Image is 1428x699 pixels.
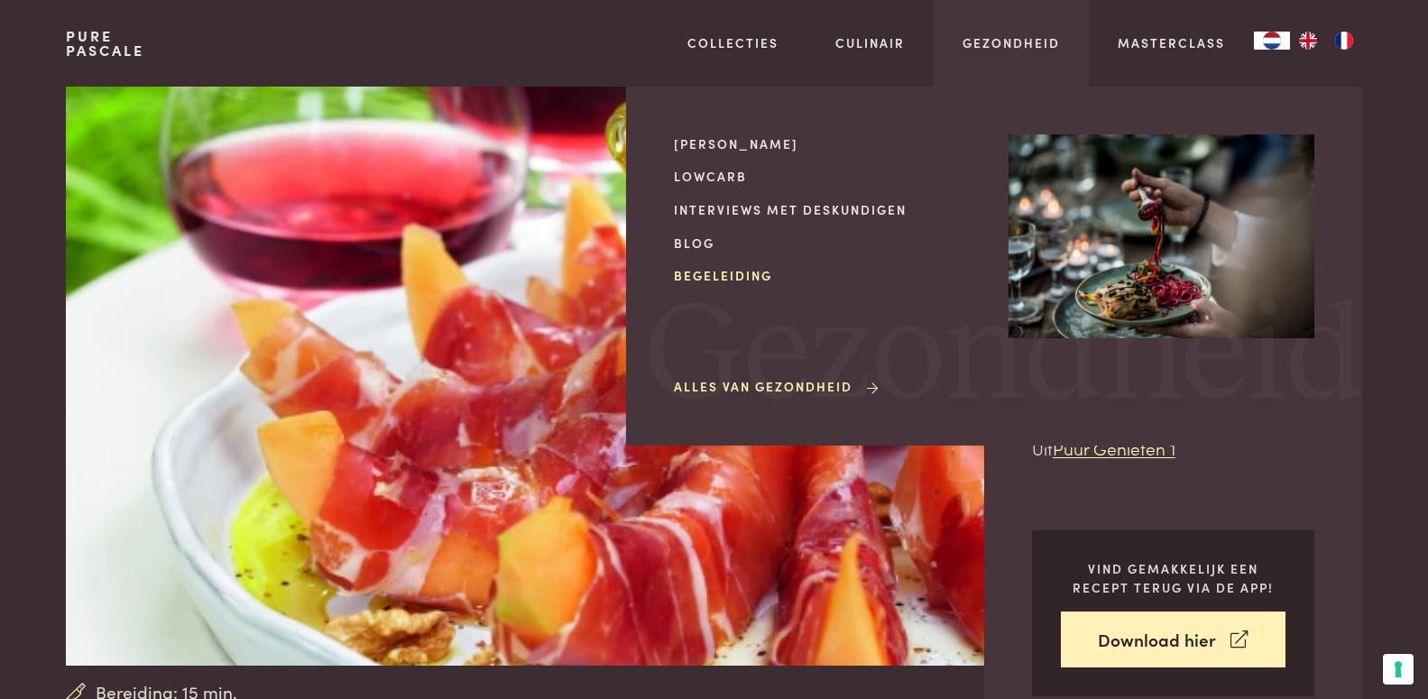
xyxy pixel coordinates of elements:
[674,200,980,219] a: Interviews met deskundigen
[1254,32,1362,50] aside: Language selected: Nederlands
[1290,32,1362,50] ul: Language list
[674,167,980,186] a: Lowcarb
[674,134,980,153] a: [PERSON_NAME]
[963,33,1060,52] a: Gezondheid
[1061,612,1285,668] a: Download hier
[1254,32,1290,50] a: NL
[645,288,1365,426] span: Gezondheid
[1118,33,1225,52] a: Masterclass
[1053,436,1175,460] a: Puur Genieten 1
[1061,559,1285,596] p: Vind gemakkelijk een recept terug via de app!
[1290,32,1326,50] a: EN
[1326,32,1362,50] a: FR
[1254,32,1290,50] div: Language
[835,33,905,52] a: Culinair
[66,29,144,58] a: PurePascale
[674,266,980,285] a: Begeleiding
[687,33,778,52] a: Collecties
[1032,436,1314,462] p: Uit
[674,234,980,253] a: Blog
[1383,654,1414,685] button: Uw voorkeuren voor toestemming voor trackingtechnologieën
[674,377,881,396] a: Alles van Gezondheid
[1009,134,1314,338] img: Gezondheid
[66,87,1030,666] img: Meloen met parmaham en truffelolie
